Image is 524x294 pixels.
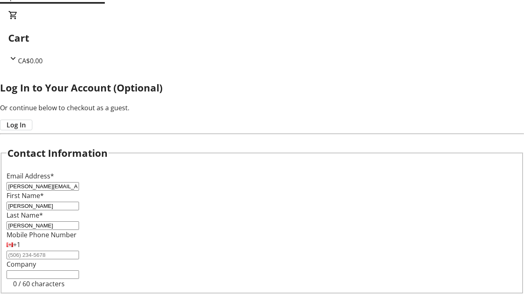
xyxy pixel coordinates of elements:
label: Email Address* [7,171,54,180]
label: Mobile Phone Number [7,230,77,239]
span: Log In [7,120,26,130]
span: CA$0.00 [18,56,43,65]
div: CartCA$0.00 [8,10,516,66]
label: Company [7,260,36,269]
tr-character-limit: 0 / 60 characters [13,279,65,288]
label: First Name* [7,191,44,200]
h2: Cart [8,31,516,45]
input: (506) 234-5678 [7,251,79,259]
label: Last Name* [7,211,43,220]
h2: Contact Information [7,146,108,160]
